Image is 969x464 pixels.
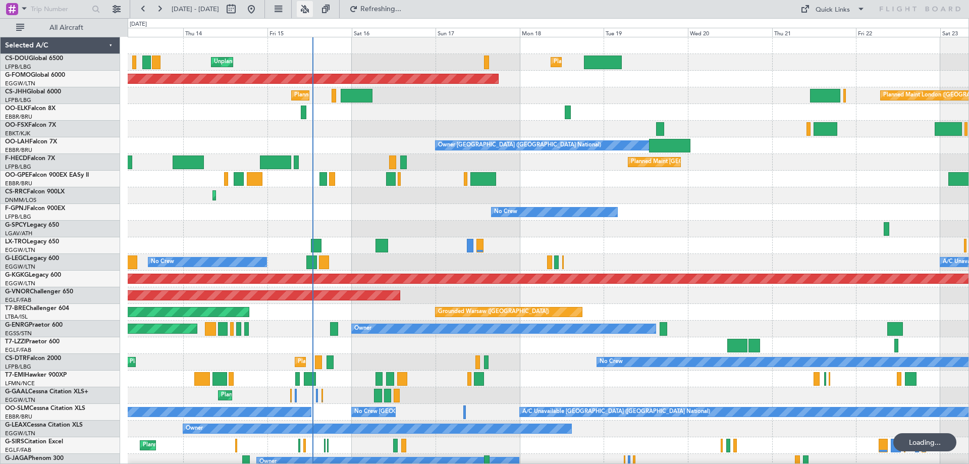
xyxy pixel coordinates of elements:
a: G-KGKGLegacy 600 [5,272,61,278]
span: T7-LZZI [5,339,26,345]
div: Owner [354,321,371,336]
a: EBKT/KJK [5,130,30,137]
a: EGLF/FAB [5,346,31,354]
a: EBBR/BRU [5,113,32,121]
a: LX-TROLegacy 650 [5,239,59,245]
a: LGAV/ATH [5,230,32,237]
a: EBBR/BRU [5,146,32,154]
button: Quick Links [795,1,870,17]
span: G-SIRS [5,439,24,445]
span: F-HECD [5,156,27,162]
a: CS-RRCFalcon 900LX [5,189,65,195]
a: LFMN/NCE [5,380,35,387]
div: Planned Maint [GEOGRAPHIC_DATA] ([GEOGRAPHIC_DATA]) [294,88,453,103]
span: CS-DOU [5,56,29,62]
a: EBBR/BRU [5,180,32,187]
div: Wed 20 [688,28,772,37]
div: Wed 13 [99,28,184,37]
span: G-ENRG [5,322,29,328]
span: T7-BRE [5,305,26,312]
a: G-VNORChallenger 650 [5,289,73,295]
span: G-LEGC [5,255,27,262]
a: OO-SLMCessna Citation XLS [5,405,85,411]
div: Fri 15 [267,28,352,37]
a: F-HECDFalcon 7X [5,156,55,162]
a: G-JAGAPhenom 300 [5,455,64,461]
a: EGLF/FAB [5,446,31,454]
a: G-GAALCessna Citation XLS+ [5,389,88,395]
a: G-LEGCLegacy 600 [5,255,59,262]
div: [DATE] [130,20,147,29]
span: OO-ELK [5,106,28,112]
span: OO-LAH [5,139,29,145]
span: G-VNOR [5,289,30,295]
span: CS-RRC [5,189,27,195]
div: Loading... [893,433,956,451]
button: Refreshing... [345,1,405,17]
a: LFPB/LBG [5,363,31,371]
button: All Aircraft [11,20,110,36]
a: EGGW/LTN [5,246,35,254]
div: Quick Links [816,5,850,15]
a: T7-EMIHawker 900XP [5,372,67,378]
a: OO-FSXFalcon 7X [5,122,56,128]
div: Planned Maint [GEOGRAPHIC_DATA] ([GEOGRAPHIC_DATA]) [554,55,713,70]
span: CS-DTR [5,355,27,362]
a: EGGW/LTN [5,80,35,87]
a: G-ENRGPraetor 600 [5,322,63,328]
div: Planned Maint [GEOGRAPHIC_DATA] ([GEOGRAPHIC_DATA]) [631,154,790,170]
span: G-LEAX [5,422,27,428]
a: T7-LZZIPraetor 600 [5,339,60,345]
div: No Crew [151,254,174,270]
span: F-GPNJ [5,205,27,212]
div: No Crew [600,354,623,370]
span: OO-FSX [5,122,28,128]
span: LX-TRO [5,239,27,245]
a: EGGW/LTN [5,430,35,437]
div: Planned Maint [GEOGRAPHIC_DATA] ([GEOGRAPHIC_DATA]) [143,438,302,453]
a: EGGW/LTN [5,263,35,271]
div: Unplanned Maint [GEOGRAPHIC_DATA] ([GEOGRAPHIC_DATA]) [214,55,380,70]
span: All Aircraft [26,24,106,31]
span: G-KGKG [5,272,29,278]
a: G-FOMOGlobal 6000 [5,72,65,78]
div: Mon 18 [520,28,604,37]
span: T7-EMI [5,372,25,378]
a: LFPB/LBG [5,163,31,171]
a: LFPB/LBG [5,213,31,221]
a: OO-ELKFalcon 8X [5,106,56,112]
div: No Crew [GEOGRAPHIC_DATA] ([GEOGRAPHIC_DATA] National) [354,404,523,420]
div: Owner [GEOGRAPHIC_DATA] ([GEOGRAPHIC_DATA] National) [438,138,601,153]
span: OO-SLM [5,405,29,411]
div: Tue 19 [604,28,688,37]
span: G-GAAL [5,389,28,395]
a: OO-GPEFalcon 900EX EASy II [5,172,89,178]
input: Trip Number [31,2,89,17]
span: G-SPCY [5,222,27,228]
a: EBBR/BRU [5,413,32,421]
div: Thu 21 [772,28,856,37]
a: EGSS/STN [5,330,32,337]
div: No Crew [494,204,517,220]
span: G-FOMO [5,72,31,78]
span: [DATE] - [DATE] [172,5,219,14]
div: Planned Maint Sofia [130,354,181,370]
a: DNMM/LOS [5,196,36,204]
a: EGLF/FAB [5,296,31,304]
a: G-SPCYLegacy 650 [5,222,59,228]
span: Refreshing... [360,6,402,13]
a: G-SIRSCitation Excel [5,439,63,445]
div: Owner [186,421,203,436]
a: LTBA/ISL [5,313,28,321]
div: A/C Unavailable [GEOGRAPHIC_DATA] ([GEOGRAPHIC_DATA] National) [522,404,710,420]
a: T7-BREChallenger 604 [5,305,69,312]
div: Thu 14 [183,28,267,37]
span: G-JAGA [5,455,28,461]
div: Grounded Warsaw ([GEOGRAPHIC_DATA]) [438,304,549,320]
a: G-LEAXCessna Citation XLS [5,422,83,428]
div: Planned Maint [GEOGRAPHIC_DATA] ([GEOGRAPHIC_DATA]) [298,354,457,370]
a: OO-LAHFalcon 7X [5,139,57,145]
a: EGGW/LTN [5,396,35,404]
a: LFPB/LBG [5,96,31,104]
span: CS-JHH [5,89,27,95]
